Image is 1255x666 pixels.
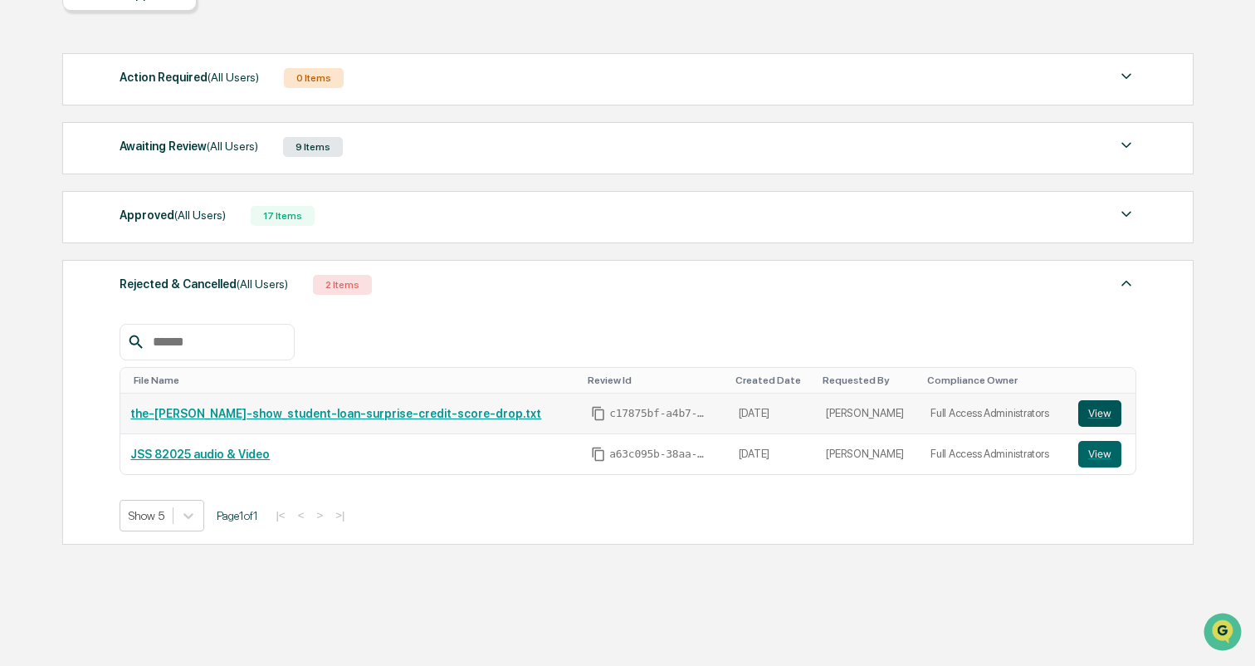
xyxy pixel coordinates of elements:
[1078,441,1126,468] a: View
[1078,441,1121,468] button: View
[609,448,709,461] span: a63c095b-38aa-44f2-8cb1-4487400f9377
[208,71,259,84] span: (All Users)
[120,135,258,157] div: Awaiting Review
[729,434,817,474] td: [DATE]
[609,407,709,420] span: c17875bf-a4b7-44c7-a17c-49ec451c6e40
[237,277,288,291] span: (All Users)
[816,394,920,434] td: [PERSON_NAME]
[17,127,46,157] img: 1746055101610-c473b297-6a78-478c-a979-82029cc54cd1
[120,204,226,226] div: Approved
[591,447,606,462] span: Copy Id
[920,394,1068,434] td: Full Access Administrators
[330,508,349,522] button: >|
[33,241,105,257] span: Data Lookup
[217,509,258,522] span: Page 1 of 1
[165,282,201,294] span: Pylon
[313,275,372,295] div: 2 Items
[10,234,111,264] a: 🔎Data Lookup
[920,434,1068,474] td: Full Access Administrators
[1116,66,1136,86] img: caret
[588,375,721,386] div: Toggle SortBy
[1116,135,1136,155] img: caret
[120,211,134,224] div: 🗄️
[823,375,914,386] div: Toggle SortBy
[137,209,206,226] span: Attestations
[729,394,817,434] td: [DATE]
[120,66,259,88] div: Action Required
[1078,400,1126,427] a: View
[271,508,290,522] button: |<
[283,137,343,157] div: 9 Items
[284,68,344,88] div: 0 Items
[1078,400,1121,427] button: View
[927,375,1062,386] div: Toggle SortBy
[1202,611,1247,656] iframe: Open customer support
[207,140,258,153] span: (All Users)
[17,35,302,61] p: How can we help?
[114,203,212,233] a: 🗄️Attestations
[282,132,302,152] button: Start new chat
[311,508,328,522] button: >
[1082,375,1129,386] div: Toggle SortBy
[130,448,270,461] a: JSS 82025 audio & Video
[120,273,288,295] div: Rejected & Cancelled
[10,203,114,233] a: 🖐️Preclearance
[591,406,606,421] span: Copy Id
[117,281,201,294] a: Powered byPylon
[735,375,810,386] div: Toggle SortBy
[56,127,272,144] div: Start new chat
[1116,204,1136,224] img: caret
[174,208,226,222] span: (All Users)
[33,209,107,226] span: Preclearance
[1116,273,1136,293] img: caret
[293,508,310,522] button: <
[56,144,210,157] div: We're available if you need us!
[134,375,574,386] div: Toggle SortBy
[17,242,30,256] div: 🔎
[130,407,541,420] a: the-[PERSON_NAME]-show_student-loan-surprise-credit-score-drop.txt
[17,211,30,224] div: 🖐️
[251,206,315,226] div: 17 Items
[816,434,920,474] td: [PERSON_NAME]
